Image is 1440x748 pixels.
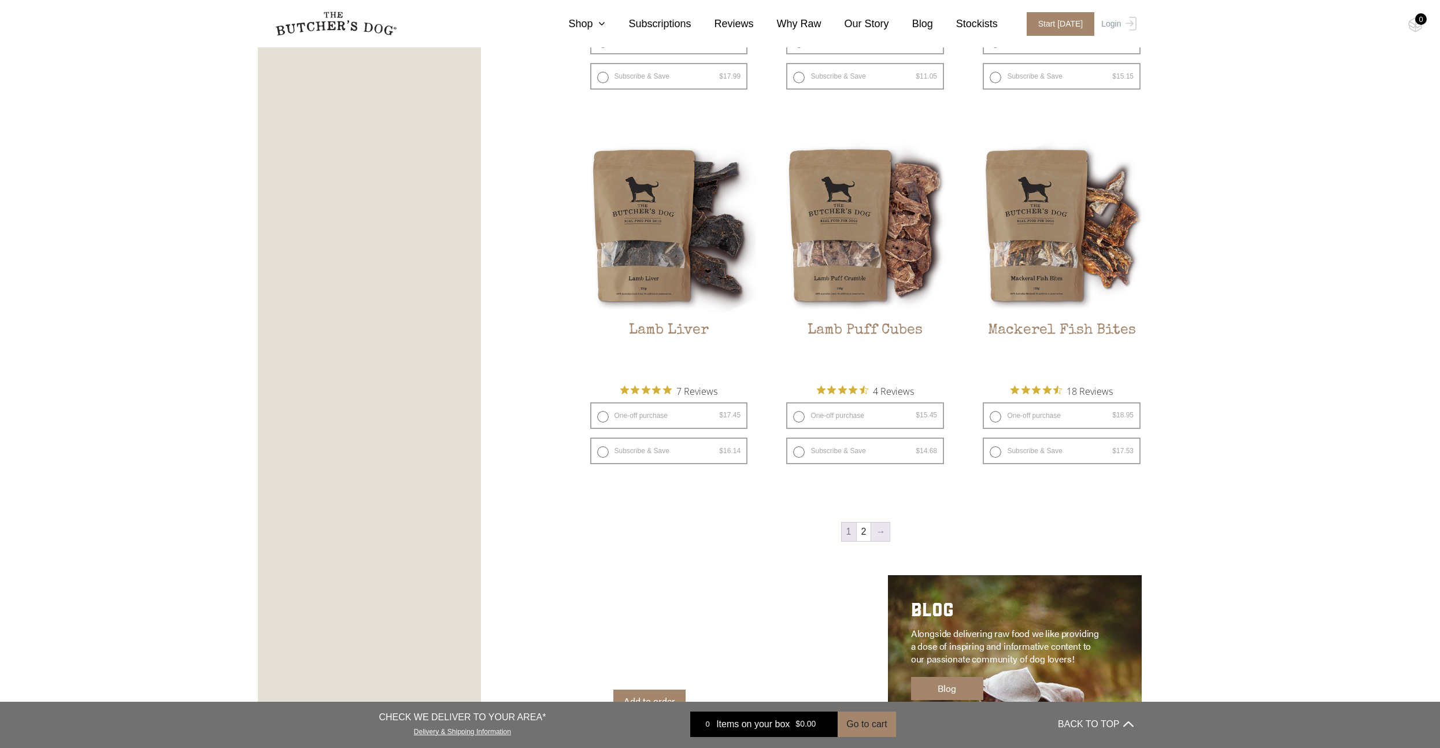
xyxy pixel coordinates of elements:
bdi: 15.45 [916,411,937,419]
span: $ [719,72,723,80]
p: Alongside delivering raw food we like providing a dose of inspiring and informative content to ou... [911,627,1101,665]
span: Page 1 [842,523,856,541]
a: Our Story [821,16,889,32]
a: Add to order [613,690,686,713]
span: $ [1112,447,1116,455]
label: Subscribe & Save [983,63,1141,90]
span: 4 Reviews [873,382,914,399]
span: $ [719,411,723,419]
bdi: 15.15 [1112,72,1134,80]
label: Subscribe & Save [786,63,944,90]
span: 7 Reviews [676,382,717,399]
img: Lamb Liver [582,138,757,313]
bdi: 17.45 [719,411,741,419]
bdi: 17.99 [719,72,741,80]
h2: Lamb Liver [582,322,757,376]
h2: Mackerel Fish Bites [974,322,1149,376]
a: Shop [545,16,605,32]
a: Reviews [691,16,754,32]
button: Rated 4.7 out of 5 stars from 18 reviews. Jump to reviews. [1010,382,1113,399]
span: $ [916,72,920,80]
label: Subscribe & Save [983,438,1141,464]
h2: Lamb Puff Cubes [778,322,953,376]
a: Mackerel Fish BitesMackerel Fish Bites [974,138,1149,376]
label: One-off purchase [590,402,748,429]
div: 0 [1415,13,1427,25]
a: Lamb LiverLamb Liver [582,138,757,376]
p: Adored Beast Apothecary is a line of all-natural pet products designed to support your dog’s heal... [613,627,804,678]
button: Go to cart [838,712,895,737]
img: Lamb Puff Cubes [778,138,953,313]
bdi: 18.95 [1112,411,1134,419]
a: Blog [889,16,933,32]
label: One-off purchase [983,402,1141,429]
a: Stockists [933,16,998,32]
a: → [871,523,890,541]
img: Mackerel Fish Bites [974,138,1149,313]
button: BACK TO TOP [1058,710,1133,738]
a: Page 2 [857,523,871,541]
label: Subscribe & Save [590,438,748,464]
span: $ [916,447,920,455]
button: Rated 5 out of 5 stars from 7 reviews. Jump to reviews. [620,382,717,399]
bdi: 16.14 [719,447,741,455]
a: Why Raw [754,16,821,32]
span: $ [1112,72,1116,80]
label: Subscribe & Save [786,438,944,464]
p: CHECK WE DELIVER TO YOUR AREA* [379,710,546,724]
a: Lamb Puff CubesLamb Puff Cubes [778,138,953,376]
a: Subscriptions [605,16,691,32]
span: 18 Reviews [1067,382,1113,399]
img: TBD_Cart-Empty.png [1408,17,1423,32]
bdi: 11.05 [916,72,937,80]
a: 0 Items on your box $0.00 [690,712,838,737]
button: Rated 4.5 out of 5 stars from 4 reviews. Jump to reviews. [817,382,914,399]
span: Start [DATE] [1027,12,1095,36]
span: $ [719,447,723,455]
div: 0 [699,719,716,730]
span: $ [795,720,800,729]
a: Delivery & Shipping Information [414,725,511,736]
span: $ [916,411,920,419]
span: $ [1112,411,1116,419]
h2: APOTHECARY [613,598,804,627]
bdi: 0.00 [795,720,816,729]
a: Start [DATE] [1015,12,1099,36]
a: Blog [911,677,983,700]
a: Login [1098,12,1136,36]
bdi: 17.53 [1112,447,1134,455]
span: Items on your box [716,717,790,731]
bdi: 14.68 [916,447,937,455]
label: One-off purchase [786,402,944,429]
label: Subscribe & Save [590,63,748,90]
h2: BLOG [911,598,1101,627]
